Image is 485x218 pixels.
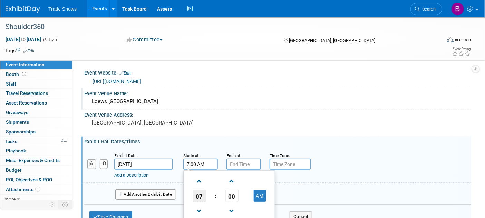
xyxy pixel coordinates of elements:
button: AddAnotherExhibit Date [115,189,176,200]
div: Loews [GEOGRAPHIC_DATA] [89,96,466,107]
div: Event Venue Address: [84,110,471,118]
small: Exhibit Date: [114,153,137,158]
span: 1 [35,187,40,192]
div: In-Person [455,37,471,42]
a: Staff [0,79,72,89]
div: Event Website: [84,68,471,77]
span: Booth not reserved yet [21,71,27,77]
pre: [GEOGRAPHIC_DATA], [GEOGRAPHIC_DATA] [92,120,238,126]
a: Add a Description [114,172,148,178]
span: Budget [6,167,21,173]
a: Search [410,3,442,15]
small: Time Zone: [270,153,290,158]
input: End Time [226,159,261,170]
span: Tasks [5,139,17,144]
span: Attachments [6,187,40,192]
td: : [214,190,217,202]
a: Shipments [0,118,72,127]
a: Increment Minute [225,172,239,190]
span: Trade Shows [48,6,77,12]
img: Format-Inperson.png [447,37,454,42]
input: Time Zone [270,159,311,170]
div: Event Format [402,36,471,46]
a: Budget [0,166,72,175]
a: [URL][DOMAIN_NAME] [93,79,141,84]
span: Search [420,7,436,12]
span: Shipments [6,119,29,125]
a: Giveaways [0,108,72,117]
a: Tasks [0,137,72,146]
span: Playbook [6,148,26,153]
span: Booth [6,71,27,77]
span: Travel Reservations [6,90,48,96]
span: Event Information [6,62,45,67]
span: Asset Reservations [6,100,47,106]
input: Start Time [183,159,218,170]
span: ROI, Objectives & ROO [6,177,52,182]
a: Increment Hour [193,172,206,190]
td: Toggle Event Tabs [58,200,72,209]
span: [GEOGRAPHIC_DATA], [GEOGRAPHIC_DATA] [289,38,375,43]
a: ROI, Objectives & ROO [0,175,72,185]
span: more [4,196,16,202]
a: Booth [0,70,72,79]
span: Pick Hour [193,190,206,202]
small: Starts at: [183,153,200,158]
a: Edit [119,71,131,76]
div: Shoulder360 [3,21,431,33]
a: Sponsorships [0,127,72,137]
div: Event Rating [452,47,471,51]
img: ExhibitDay [6,6,40,13]
a: Event Information [0,60,72,69]
input: Date [114,159,173,170]
a: Playbook [0,146,72,156]
span: [DATE] [DATE] [5,36,41,42]
div: Exhibit Hall Dates/Times: [84,137,471,145]
span: Staff [6,81,16,87]
a: Attachments1 [0,185,72,194]
a: Asset Reservations [0,98,72,108]
button: Committed [124,36,165,43]
img: Becca Rensi [451,2,464,16]
td: Personalize Event Tab Strip [46,200,58,209]
td: Tags [5,47,35,54]
a: Edit [23,49,35,53]
button: AM [254,190,266,202]
span: to [20,37,27,42]
span: Giveaways [6,110,28,115]
span: Another [132,192,148,197]
span: Pick Minute [225,190,239,202]
a: Misc. Expenses & Credits [0,156,72,165]
span: Misc. Expenses & Credits [6,158,60,163]
a: more [0,195,72,204]
span: Sponsorships [6,129,36,135]
div: Event Venue Name: [84,88,471,97]
span: (3 days) [42,38,57,42]
a: Travel Reservations [0,89,72,98]
small: Ends at: [226,153,241,158]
